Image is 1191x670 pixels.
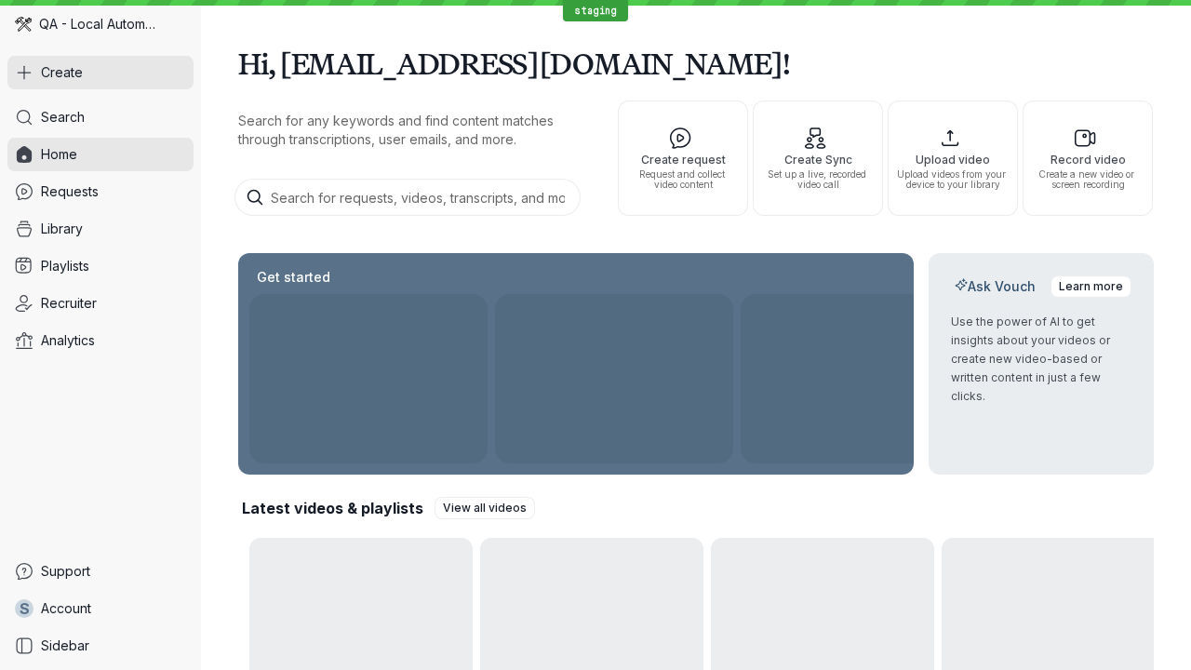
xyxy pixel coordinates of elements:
h2: Latest videos & playlists [242,498,423,518]
img: QA - Local Automation avatar [15,16,32,33]
span: Create a new video or screen recording [1031,169,1144,190]
a: sAccount [7,592,194,625]
span: Home [41,145,77,164]
h1: Hi, [EMAIL_ADDRESS][DOMAIN_NAME]! [238,37,1154,89]
span: QA - Local Automation [39,15,158,33]
div: QA - Local Automation [7,7,194,41]
span: Playlists [41,257,89,275]
span: s [20,599,30,618]
a: Home [7,138,194,171]
button: Upload videoUpload videos from your device to your library [888,100,1018,216]
a: Support [7,555,194,588]
span: Request and collect video content [626,169,740,190]
h2: Ask Vouch [951,277,1039,296]
span: Set up a live, recorded video call [761,169,875,190]
span: Support [41,562,90,581]
span: Recruiter [41,294,97,313]
span: Create Sync [761,154,875,166]
span: Library [41,220,83,238]
button: Create requestRequest and collect video content [618,100,748,216]
p: Use the power of AI to get insights about your videos or create new video-based or written conten... [951,313,1131,406]
span: Sidebar [41,636,89,655]
a: Learn more [1050,275,1131,298]
span: Search [41,108,85,127]
span: Analytics [41,331,95,350]
button: Create SyncSet up a live, recorded video call [753,100,883,216]
a: Search [7,100,194,134]
a: Requests [7,175,194,208]
span: View all videos [443,499,527,517]
span: Account [41,599,91,618]
span: Learn more [1059,277,1123,296]
span: Record video [1031,154,1144,166]
a: Playlists [7,249,194,283]
span: Requests [41,182,99,201]
button: Record videoCreate a new video or screen recording [1023,100,1153,216]
input: Search for requests, videos, transcripts, and more... [234,179,581,216]
a: Analytics [7,324,194,357]
span: Create [41,63,83,82]
h2: Get started [253,268,334,287]
span: Upload video [896,154,1010,166]
p: Search for any keywords and find content matches through transcriptions, user emails, and more. [238,112,584,149]
a: Recruiter [7,287,194,320]
button: Create [7,56,194,89]
a: View all videos [435,497,535,519]
span: Upload videos from your device to your library [896,169,1010,190]
a: Library [7,212,194,246]
a: Sidebar [7,629,194,663]
span: Create request [626,154,740,166]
